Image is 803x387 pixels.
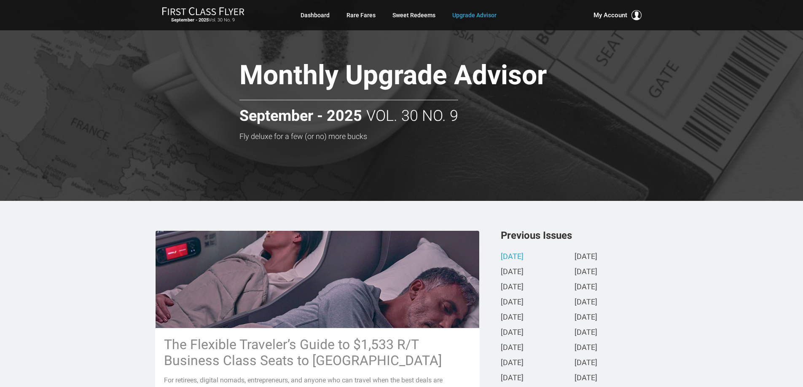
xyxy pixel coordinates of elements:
strong: September - 2025 [171,17,209,23]
a: [DATE] [575,283,597,292]
h1: Monthly Upgrade Advisor [239,61,606,93]
a: [DATE] [575,359,597,368]
span: My Account [594,10,627,20]
a: [DATE] [575,374,597,383]
a: [DATE] [501,359,524,368]
a: First Class FlyerSeptember - 2025Vol. 30 No. 9 [162,7,244,24]
a: [DATE] [575,328,597,337]
a: Dashboard [301,8,330,23]
small: Vol. 30 No. 9 [162,17,244,23]
a: [DATE] [575,298,597,307]
img: First Class Flyer [162,7,244,16]
a: [DATE] [575,344,597,352]
a: [DATE] [501,253,524,262]
a: [DATE] [501,298,524,307]
a: [DATE] [501,374,524,383]
a: [DATE] [501,328,524,337]
h3: Fly deluxe for a few (or no) more bucks [239,132,606,141]
a: Upgrade Advisor [452,8,497,23]
h2: Vol. 30 No. 9 [239,100,458,125]
a: [DATE] [501,283,524,292]
h3: Previous Issues [501,230,648,240]
strong: September - 2025 [239,108,362,125]
a: Sweet Redeems [392,8,435,23]
a: [DATE] [575,313,597,322]
a: [DATE] [575,268,597,277]
a: [DATE] [501,268,524,277]
a: [DATE] [501,344,524,352]
a: Rare Fares [346,8,376,23]
h3: The Flexible Traveler’s Guide to $1,533 R/T Business Class Seats to [GEOGRAPHIC_DATA] [164,336,471,368]
a: [DATE] [501,313,524,322]
a: [DATE] [575,253,597,262]
button: My Account [594,10,642,20]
